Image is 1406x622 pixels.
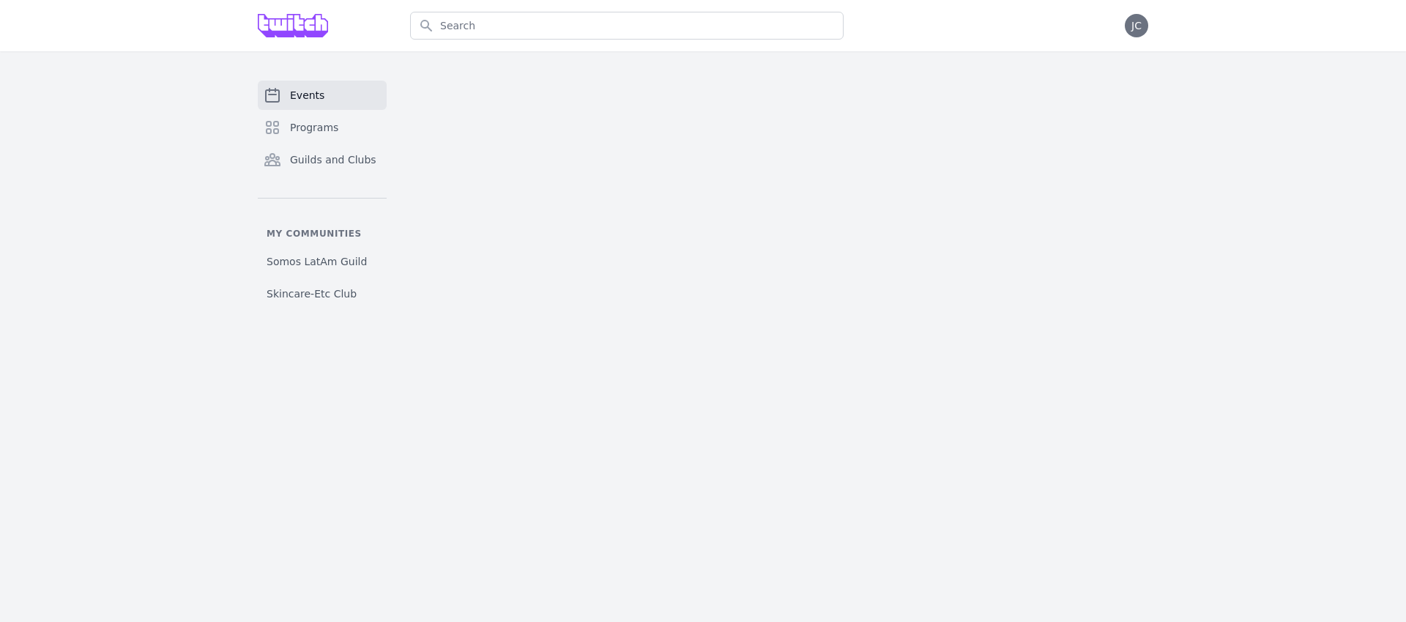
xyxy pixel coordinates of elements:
nav: Sidebar [258,81,387,307]
input: Search [410,12,844,40]
span: JC [1131,21,1142,31]
a: Somos LatAm Guild [258,248,387,275]
a: Programs [258,113,387,142]
a: Events [258,81,387,110]
img: Grove [258,14,328,37]
span: Events [290,88,324,103]
p: My communities [258,228,387,240]
span: Somos LatAm Guild [267,254,367,269]
button: JC [1125,14,1148,37]
span: Programs [290,120,338,135]
span: Guilds and Clubs [290,152,376,167]
a: Skincare-Etc Club [258,281,387,307]
span: Skincare-Etc Club [267,286,357,301]
a: Guilds and Clubs [258,145,387,174]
